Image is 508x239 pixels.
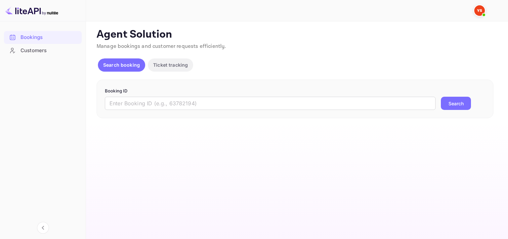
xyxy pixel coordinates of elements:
div: Bookings [4,31,82,44]
img: LiteAPI logo [5,5,58,16]
a: Bookings [4,31,82,43]
p: Ticket tracking [153,61,188,68]
button: Search [441,97,471,110]
img: Yandex Support [474,5,485,16]
span: Manage bookings and customer requests efficiently. [97,43,226,50]
p: Search booking [103,61,140,68]
div: Customers [21,47,78,54]
input: Enter Booking ID (e.g., 63782194) [105,97,436,110]
a: Customers [4,44,82,56]
div: Bookings [21,34,78,41]
p: Agent Solution [97,28,496,41]
button: Collapse navigation [37,222,49,234]
p: Booking ID [105,88,485,94]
